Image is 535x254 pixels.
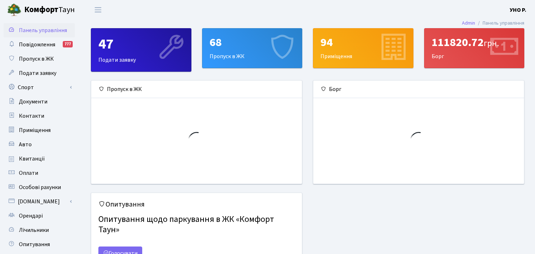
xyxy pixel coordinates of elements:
[19,212,43,220] span: Орендарі
[4,223,75,237] a: Лічильники
[202,29,302,68] div: Пропуск в ЖК
[91,81,302,98] div: Пропуск в ЖК
[320,36,406,49] div: 94
[19,155,45,163] span: Квитанції
[475,19,524,27] li: Панель управління
[313,28,413,68] a: 94Приміщення
[19,126,51,134] span: Приміщення
[19,98,47,106] span: Документи
[4,194,75,209] a: [DOMAIN_NAME]
[19,55,54,63] span: Пропуск в ЖК
[19,240,50,248] span: Опитування
[4,109,75,123] a: Контакти
[98,200,295,209] h5: Опитування
[4,66,75,80] a: Подати заявку
[4,23,75,37] a: Панель управління
[425,29,524,68] div: Борг
[4,237,75,252] a: Опитування
[4,180,75,194] a: Особові рахунки
[4,37,75,52] a: Повідомлення777
[510,6,526,14] a: УНО Р.
[91,28,191,72] a: 47Подати заявку
[19,26,67,34] span: Панель управління
[89,4,107,16] button: Переключити навігацію
[19,41,55,49] span: Повідомлення
[313,29,413,68] div: Приміщення
[4,80,75,95] a: Спорт
[24,4,75,16] span: Таун
[210,36,295,49] div: 68
[91,29,191,71] div: Подати заявку
[202,28,303,68] a: 68Пропуск в ЖК
[98,36,184,53] div: 47
[451,16,535,31] nav: breadcrumb
[484,37,499,50] span: грн.
[4,152,75,166] a: Квитанції
[4,137,75,152] a: Авто
[19,226,49,234] span: Лічильники
[4,52,75,66] a: Пропуск в ЖК
[19,141,32,148] span: Авто
[432,36,517,49] div: 111820.72
[19,169,38,177] span: Оплати
[462,19,475,27] a: Admin
[4,209,75,223] a: Орендарі
[98,212,295,238] h4: Опитування щодо паркування в ЖК «Комфорт Таун»
[4,166,75,180] a: Оплати
[19,69,56,77] span: Подати заявку
[7,3,21,17] img: logo.png
[19,112,44,120] span: Контакти
[4,95,75,109] a: Документи
[19,183,61,191] span: Особові рахунки
[313,81,524,98] div: Борг
[24,4,58,15] b: Комфорт
[4,123,75,137] a: Приміщення
[63,41,73,47] div: 777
